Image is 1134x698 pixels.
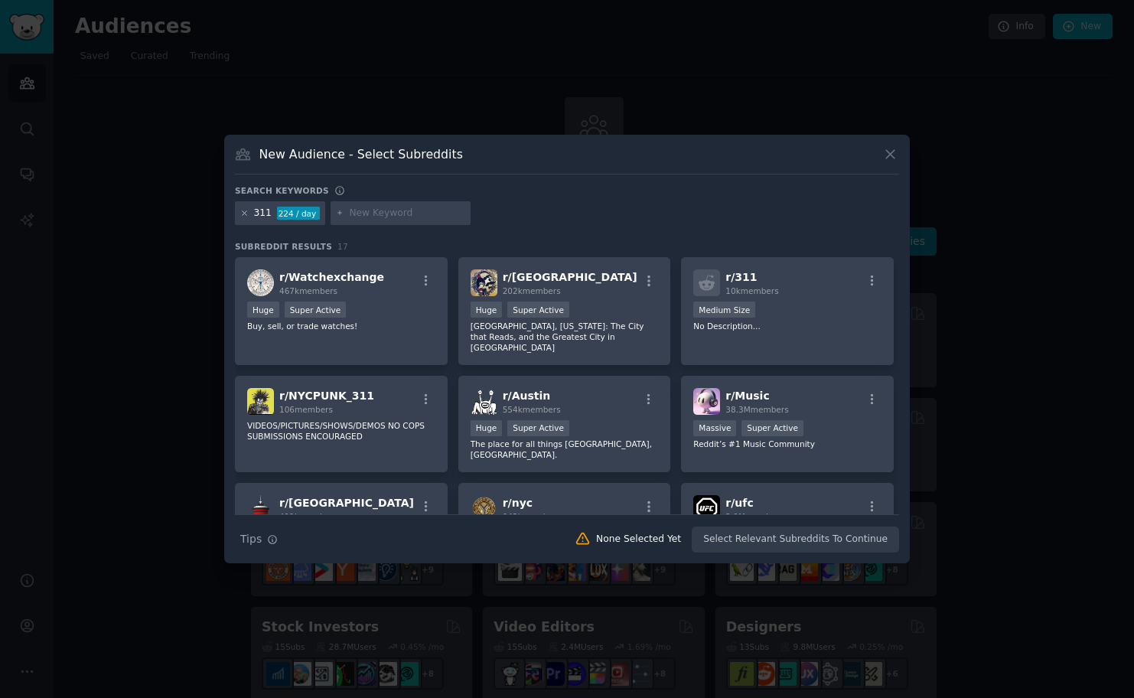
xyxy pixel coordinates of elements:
div: Huge [471,420,503,436]
img: Calgary [247,495,274,522]
span: 2.9M members [725,512,784,521]
span: r/ Music [725,390,769,402]
div: Massive [693,420,736,436]
span: 942k members [503,512,561,521]
div: Super Active [507,302,569,318]
div: 311 [254,207,272,220]
p: [GEOGRAPHIC_DATA], [US_STATE]: The City that Reads, and the Greatest City in [GEOGRAPHIC_DATA] [471,321,659,353]
img: NYCPUNK_311 [247,388,274,415]
span: 467k members [279,286,337,295]
span: r/ 311 [725,271,757,283]
span: 10k members [725,286,778,295]
span: r/ NYCPUNK_311 [279,390,374,402]
span: 202k members [503,286,561,295]
span: Tips [240,531,262,547]
span: r/ ufc [725,497,753,509]
img: ufc [693,495,720,522]
img: Music [693,388,720,415]
div: Super Active [507,420,569,436]
span: 38.3M members [725,405,788,414]
img: Austin [471,388,497,415]
div: None Selected Yet [596,533,681,546]
button: Tips [235,526,283,553]
div: Super Active [741,420,803,436]
span: 106 members [279,405,333,414]
p: Buy, sell, or trade watches! [247,321,435,331]
span: r/ Austin [503,390,551,402]
div: Medium Size [693,302,755,318]
h3: New Audience - Select Subreddits [259,146,463,162]
h3: Search keywords [235,185,329,196]
p: Reddit’s #1 Music Community [693,439,881,449]
span: 411k members [279,512,337,521]
span: r/ Watchexchange [279,271,384,283]
div: Huge [247,302,279,318]
span: 554k members [503,405,561,414]
img: nyc [471,495,497,522]
p: No Description... [693,321,881,331]
span: Subreddit Results [235,241,332,252]
input: New Keyword [349,207,465,220]
span: r/ [GEOGRAPHIC_DATA] [503,271,637,283]
div: Super Active [285,302,347,318]
span: r/ nyc [503,497,533,509]
img: Watchexchange [247,269,274,296]
span: r/ [GEOGRAPHIC_DATA] [279,497,414,509]
div: 224 / day [277,207,320,220]
div: Huge [471,302,503,318]
p: VIDEOS/PICTURES/SHOWS/DEMOS NO COPS SUBMISSIONS ENCOURAGED [247,420,435,442]
span: 17 [337,242,348,251]
img: baltimore [471,269,497,296]
p: The place for all things [GEOGRAPHIC_DATA], [GEOGRAPHIC_DATA]. [471,439,659,460]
